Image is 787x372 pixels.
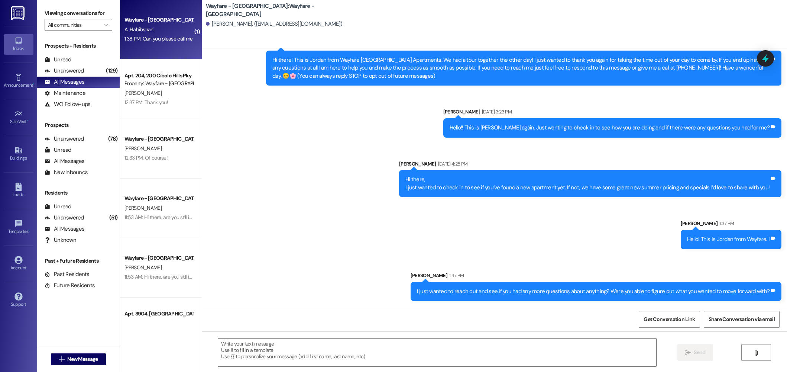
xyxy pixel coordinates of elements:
input: All communities [48,19,100,31]
div: Hi there! This is Jordan from Wayfare [GEOGRAPHIC_DATA] Apartments. We had a tour together the ot... [272,56,770,80]
div: Property: Wayfare - [GEOGRAPHIC_DATA] [124,80,193,87]
div: WO Follow-ups [45,100,90,108]
div: Apt. 204, 200 Cibolo Hills Pky [124,72,193,80]
div: Hi there, I just wanted to check in to see if you’ve found a new apartment yet. If not, we have s... [405,176,770,192]
div: 12:33 PM: Of course! [124,154,168,161]
i:  [753,350,759,356]
div: 1:37 PM [447,272,464,279]
div: Apt. 3904, [GEOGRAPHIC_DATA] [124,310,193,318]
div: All Messages [45,78,84,86]
div: (51) [107,212,120,224]
div: Past + Future Residents [37,257,120,265]
button: Send [677,344,713,361]
span: A. Habibshah [124,26,153,33]
span: Send [694,349,705,356]
div: Prospects + Residents [37,42,120,50]
span: New Message [67,355,98,363]
button: Get Conversation Link [639,311,700,328]
div: Unknown [45,236,76,244]
div: Unanswered [45,135,84,143]
div: (129) [104,65,119,77]
div: Hello! This is Jordan from Wayfare. I [687,235,770,243]
a: Account [4,254,33,274]
div: New Inbounds [45,169,88,176]
button: New Message [51,353,106,365]
label: Viewing conversations for [45,7,112,19]
img: ResiDesk Logo [11,6,26,20]
a: Support [4,290,33,310]
i:  [59,356,64,362]
span: [PERSON_NAME] [124,145,162,152]
div: [PERSON_NAME] [681,219,781,230]
div: Residents [37,189,120,197]
span: Share Conversation via email [709,315,775,323]
span: Get Conversation Link [644,315,695,323]
div: Past Residents [45,270,90,278]
div: 1:38 PM: Can you please call me [124,35,192,42]
a: Site Visit • [4,108,33,128]
div: 12:37 PM: Thank you! [124,99,168,106]
div: 11:53 AM: Hi there, are you still interested in applying to our Wayfare Community? [124,273,297,280]
span: • [33,81,34,87]
div: Wayfare - [GEOGRAPHIC_DATA] [124,195,193,202]
div: Unanswered [45,214,84,222]
div: [PERSON_NAME] [443,108,782,118]
div: All Messages [45,157,84,165]
span: [PERSON_NAME] [124,264,162,271]
a: Leads [4,180,33,201]
div: Hello!! This is [PERSON_NAME] again. Just wanting to check in to see how you are doing and if the... [450,124,770,132]
button: Share Conversation via email [704,311,780,328]
div: Prospects [37,121,120,129]
div: Unread [45,56,71,64]
div: Wayfare - [GEOGRAPHIC_DATA] [124,135,193,143]
div: 1:37 PM [718,219,734,227]
div: (78) [106,133,120,145]
a: Inbox [4,34,33,54]
span: • [27,118,28,123]
a: Buildings [4,144,33,164]
div: [PERSON_NAME] [411,272,782,282]
span: [PERSON_NAME] [124,205,162,211]
div: I just wanted to reach out and see if you had any more questions about anything? Were you able to... [417,288,770,295]
div: Unread [45,203,71,211]
a: Templates • [4,217,33,237]
div: Unread [45,146,71,154]
div: Future Residents [45,282,95,289]
div: Unanswered [45,67,84,75]
span: [PERSON_NAME] [124,90,162,96]
i:  [685,350,691,356]
div: [DATE] 3:23 PM [480,108,512,116]
span: • [29,228,30,233]
div: [PERSON_NAME] [399,160,781,170]
div: Maintenance [45,89,85,97]
div: 11:53 AM: Hi there, are you still interested in applying to our Wayfare Community? [124,214,297,221]
i:  [104,22,108,28]
div: Wayfare - [GEOGRAPHIC_DATA] [124,16,193,24]
div: Property: Wayfare - [GEOGRAPHIC_DATA] [124,318,193,325]
div: All Messages [45,225,84,233]
b: Wayfare - [GEOGRAPHIC_DATA]: Wayfare - [GEOGRAPHIC_DATA] [206,2,354,18]
div: Wayfare - [GEOGRAPHIC_DATA] [124,254,193,262]
div: [DATE] 4:25 PM [436,160,468,168]
div: [PERSON_NAME]. ([EMAIL_ADDRESS][DOMAIN_NAME]) [206,20,343,28]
